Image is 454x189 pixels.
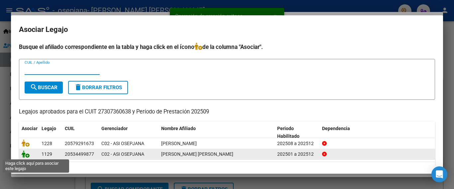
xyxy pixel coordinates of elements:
[275,121,319,143] datatable-header-cell: Periodo Habilitado
[30,85,57,91] span: Buscar
[101,126,128,131] span: Gerenciador
[159,121,275,143] datatable-header-cell: Nombre Afiliado
[42,126,56,131] span: Legajo
[74,85,122,91] span: Borrar Filtros
[62,121,99,143] datatable-header-cell: CUIL
[161,141,197,146] span: CHAVEZ SIMON
[65,150,94,158] div: 20534499877
[30,83,38,91] mat-icon: search
[101,151,144,157] span: C02 - ASI OSEPJANA
[277,126,299,139] span: Periodo Habilitado
[101,141,144,146] span: C02 - ASI OSEPJANA
[161,151,233,157] span: AQUINO MATEO TOMAS
[74,83,82,91] mat-icon: delete
[161,126,196,131] span: Nombre Afiliado
[25,82,63,94] button: Buscar
[431,166,447,182] div: Open Intercom Messenger
[39,121,62,143] datatable-header-cell: Legajo
[277,140,317,147] div: 202508 a 202512
[19,108,435,116] p: Legajos aprobados para el CUIT 27307360638 y Período de Prestación 202509
[19,121,39,143] datatable-header-cell: Asociar
[42,141,52,146] span: 1228
[22,126,38,131] span: Asociar
[19,23,435,36] h2: Asociar Legajo
[68,81,128,94] button: Borrar Filtros
[322,126,350,131] span: Dependencia
[19,43,435,51] h4: Busque el afiliado correspondiente en la tabla y haga click en el ícono de la columna "Asociar".
[19,162,435,179] div: 2 registros
[319,121,435,143] datatable-header-cell: Dependencia
[277,150,317,158] div: 202501 a 202512
[65,140,94,147] div: 20579291673
[99,121,159,143] datatable-header-cell: Gerenciador
[65,126,75,131] span: CUIL
[42,151,52,157] span: 1129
